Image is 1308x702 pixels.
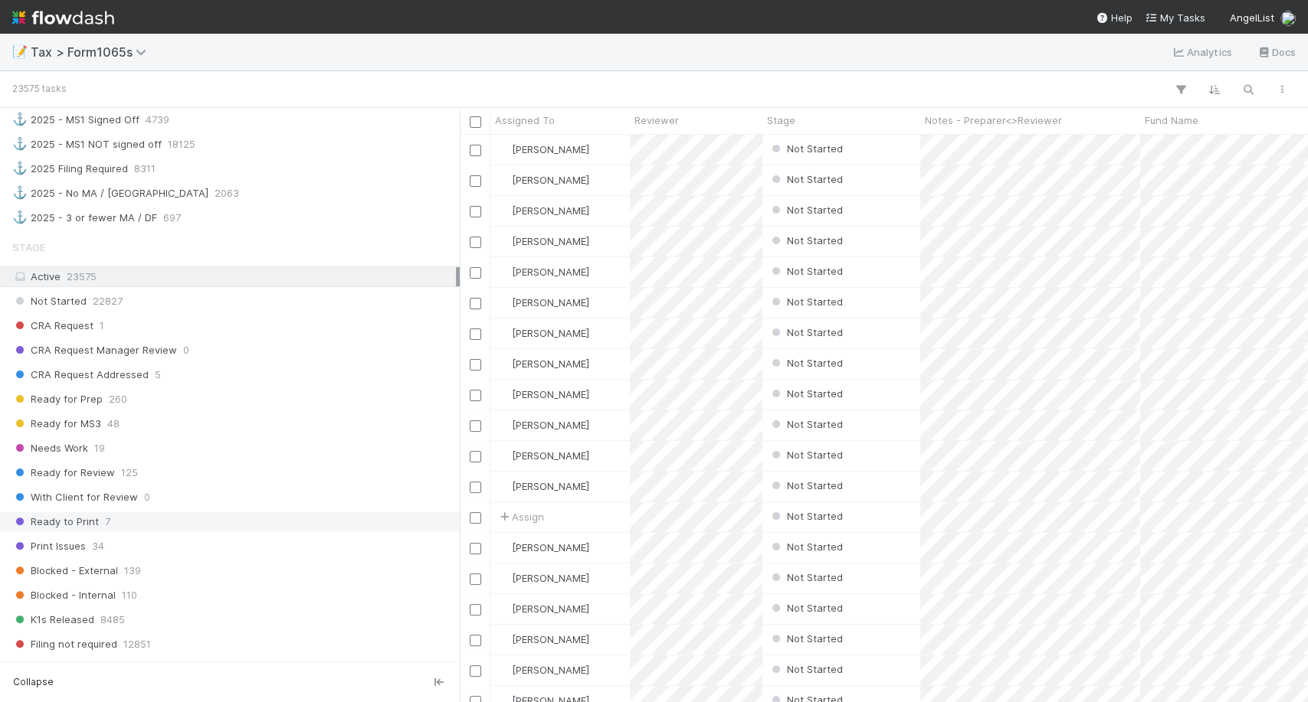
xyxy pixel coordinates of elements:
[470,635,481,646] input: Toggle Row Selected
[100,610,125,629] span: 8485
[767,113,795,128] span: Stage
[109,390,127,409] span: 260
[12,414,101,433] span: Ready for MS3
[497,388,510,400] img: avatar_d45d11ee-0024-4901-936f-9df0a9cc3b4e.png
[12,82,67,96] small: 23575 tasks
[512,664,589,676] span: [PERSON_NAME]
[497,387,589,402] div: [PERSON_NAME]
[12,137,28,150] span: ⚓
[12,208,157,227] div: 2025 - 3 or fewer MA / DF
[122,586,137,605] span: 110
[512,204,589,217] span: [PERSON_NAME]
[470,665,481,677] input: Toggle Row Selected
[512,235,589,247] span: [PERSON_NAME]
[12,110,139,129] div: 2025 - MS1 Signed Off
[470,420,481,432] input: Toggle Row Selected
[769,508,843,524] div: Not Started
[512,419,589,431] span: [PERSON_NAME]
[12,267,456,286] div: Active
[146,110,169,129] span: 4739
[92,537,104,556] span: 34
[12,512,99,531] span: Ready to Print
[769,663,843,675] span: Not Started
[1172,43,1232,61] a: Analytics
[497,233,589,249] div: [PERSON_NAME]
[769,478,843,493] div: Not Started
[12,390,103,409] span: Ready for Prep
[1230,11,1274,24] span: AngelList
[470,390,481,401] input: Toggle Row Selected
[769,202,843,217] div: Not Started
[497,417,589,433] div: [PERSON_NAME]
[497,480,510,492] img: avatar_d45d11ee-0024-4901-936f-9df0a9cc3b4e.png
[512,572,589,584] span: [PERSON_NAME]
[12,488,138,507] span: With Client for Review
[497,419,510,431] img: avatar_d45d11ee-0024-4901-936f-9df0a9cc3b4e.png
[769,540,843,553] span: Not Started
[12,463,115,482] span: Ready for Review
[470,328,481,340] input: Toggle Row Selected
[48,659,76,678] span: 44911
[93,292,123,311] span: 22827
[100,316,104,335] span: 1
[769,479,843,491] span: Not Started
[67,270,97,282] span: 23575
[183,341,189,360] span: 0
[497,449,510,462] img: avatar_d45d11ee-0024-4901-936f-9df0a9cc3b4e.png
[12,635,117,654] span: Filing not required
[124,561,141,580] span: 139
[12,341,177,360] span: CRA Request Manager Review
[470,451,481,462] input: Toggle Row Selected
[105,512,110,531] span: 7
[497,143,510,155] img: avatar_d45d11ee-0024-4901-936f-9df0a9cc3b4e.png
[769,539,843,554] div: Not Started
[512,358,589,370] span: [PERSON_NAME]
[769,265,843,277] span: Not Started
[497,327,510,339] img: avatar_d45d11ee-0024-4901-936f-9df0a9cc3b4e.png
[769,294,843,309] div: Not Started
[497,235,510,247] img: avatar_d45d11ee-0024-4901-936f-9df0a9cc3b4e.png
[107,414,120,433] span: 48
[215,184,239,203] span: 2063
[512,449,589,462] span: [PERSON_NAME]
[12,211,28,224] span: ⚓
[163,208,181,227] span: 697
[12,292,87,311] span: Not Started
[497,509,544,524] span: Assign
[769,632,843,645] span: Not Started
[497,478,589,494] div: [PERSON_NAME]
[769,510,843,522] span: Not Started
[1145,11,1205,24] span: My Tasks
[497,266,510,278] img: avatar_d45d11ee-0024-4901-936f-9df0a9cc3b4e.png
[1280,11,1296,26] img: avatar_66854b90-094e-431f-b713-6ac88429a2b8.png
[12,365,149,384] span: CRA Request Addressed
[497,540,589,555] div: [PERSON_NAME]
[512,143,589,155] span: [PERSON_NAME]
[769,355,843,371] div: Not Started
[634,113,679,128] span: Reviewer
[497,296,510,309] img: avatar_d45d11ee-0024-4901-936f-9df0a9cc3b4e.png
[512,541,589,553] span: [PERSON_NAME]
[925,113,1062,128] span: Notes - Preparer<>Reviewer
[12,232,45,263] span: Stage
[512,602,589,615] span: [PERSON_NAME]
[497,264,589,279] div: [PERSON_NAME]
[512,266,589,278] span: [PERSON_NAME]
[470,175,481,187] input: Toggle Row Selected
[134,159,156,178] span: 8311
[12,184,208,203] div: 2025 - No MA / [GEOGRAPHIC_DATA]
[512,633,589,645] span: [PERSON_NAME]
[12,610,94,629] span: K1s Released
[497,602,510,615] img: avatar_d45d11ee-0024-4901-936f-9df0a9cc3b4e.png
[470,543,481,554] input: Toggle Row Selected
[155,365,161,384] span: 5
[497,203,589,218] div: [PERSON_NAME]
[470,604,481,615] input: Toggle Row Selected
[123,635,151,654] span: 12851
[495,113,555,128] span: Assigned To
[12,159,128,178] div: 2025 Filing Required
[769,416,843,432] div: Not Started
[470,512,481,524] input: Toggle Row Selected
[497,325,589,341] div: [PERSON_NAME]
